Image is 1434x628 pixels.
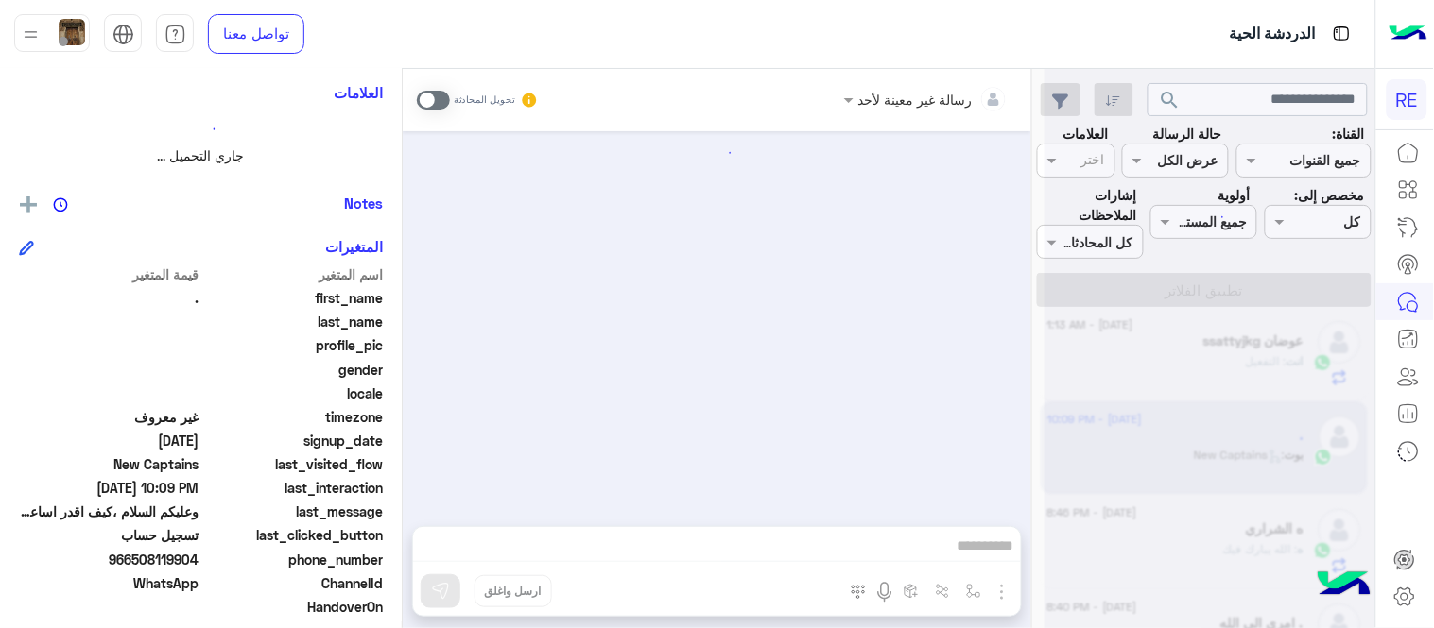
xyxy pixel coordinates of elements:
img: profile [19,23,43,46]
span: . [19,288,199,308]
span: تسجيل حساب [19,525,199,545]
div: loading... [415,136,1020,169]
span: جاري التحميل ... [158,147,245,163]
span: signup_date [203,431,384,450]
p: الدردشة الحية [1230,22,1316,47]
span: timezone [203,407,384,427]
span: first_name [203,288,384,308]
div: RE [1387,79,1427,120]
img: Logo [1390,14,1427,54]
a: tab [156,14,194,54]
span: New Captains [19,454,199,474]
span: وعليكم السلام ،كيف اقدر اساعدك [19,501,199,521]
span: ChannelId [203,573,384,593]
span: phone_number [203,550,384,569]
img: userImage [59,19,85,45]
span: last_name [203,312,384,331]
span: null [19,360,199,380]
span: last_message [203,501,384,521]
h6: المتغيرات [325,238,383,255]
img: notes [53,197,68,212]
span: null [19,383,199,403]
span: 966508119904 [19,550,199,569]
img: add [20,196,37,213]
div: اختر [1081,149,1108,174]
span: null [19,597,199,617]
span: last_clicked_button [203,525,384,545]
span: last_interaction [203,478,384,498]
a: تواصل معنا [208,14,304,54]
span: last_visited_flow [203,454,384,474]
span: اسم المتغير [203,264,384,284]
img: hulul-logo.png [1311,552,1377,619]
small: تحويل المحادثة [454,93,516,108]
span: قيمة المتغير [19,264,199,284]
span: 2 [19,573,199,593]
span: 2025-09-01T19:09:14.279Z [19,478,199,498]
div: loading... [24,112,378,145]
h6: العلامات [19,84,383,101]
label: إشارات الملاحظات [1037,185,1137,226]
button: تطبيق الفلاتر [1037,273,1372,307]
span: locale [203,383,384,403]
span: gender [203,360,384,380]
h6: Notes [344,195,383,212]
span: غير معروف [19,407,199,427]
span: profile_pic [203,335,384,355]
span: 2025-09-01T19:08:37.431Z [19,431,199,450]
img: tab [112,24,134,45]
div: loading... [1193,200,1226,233]
img: tab [164,24,186,45]
img: tab [1330,22,1354,45]
span: HandoverOn [203,597,384,617]
button: ارسل واغلق [475,575,552,607]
